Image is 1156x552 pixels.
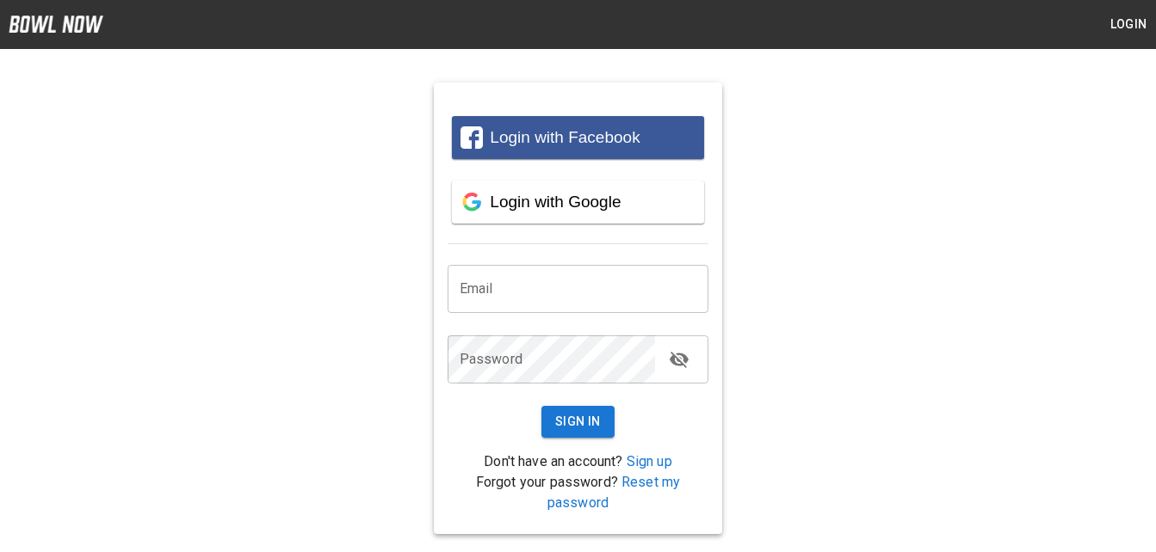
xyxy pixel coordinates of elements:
[627,453,672,469] a: Sign up
[547,474,680,511] a: Reset my password
[448,472,709,513] p: Forgot your password?
[448,451,709,472] p: Don't have an account?
[1101,9,1156,40] button: Login
[541,406,615,438] button: Sign In
[452,116,705,159] button: Login with Facebook
[490,128,640,146] span: Login with Facebook
[452,181,705,224] button: Login with Google
[490,193,621,211] span: Login with Google
[9,15,103,33] img: logo
[662,342,696,377] button: toggle password visibility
